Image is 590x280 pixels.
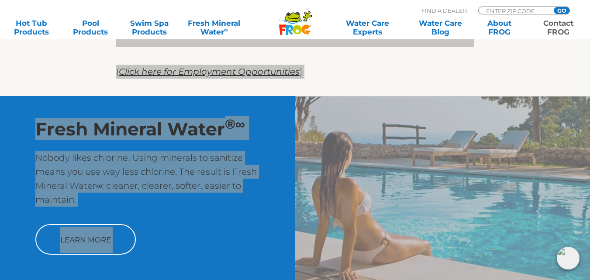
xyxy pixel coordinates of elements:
[225,116,245,132] sup: ®∞
[535,19,581,36] a: ContactFROG
[330,19,404,36] a: Water CareExperts
[127,19,173,36] a: Swim SpaProducts
[119,66,300,77] a: Click here for Employment Opportunities
[116,65,474,79] p: ( )
[421,7,467,14] p: Find A Dealer
[557,247,580,270] img: openIcon
[9,19,55,36] a: Hot TubProducts
[68,19,114,36] a: PoolProducts
[224,27,228,33] sup: ∞
[476,19,522,36] a: AboutFROG
[35,224,136,255] a: Learn More
[186,19,243,36] a: Fresh MineralWater∞
[554,7,569,14] input: GO
[35,118,259,140] h2: Fresh Mineral Water
[485,7,544,14] input: Zip Code Form
[35,151,259,215] p: Nobody likes chlorine! Using minerals to sanitize means you use way less chlorine. The result is ...
[417,19,463,36] a: Water CareBlog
